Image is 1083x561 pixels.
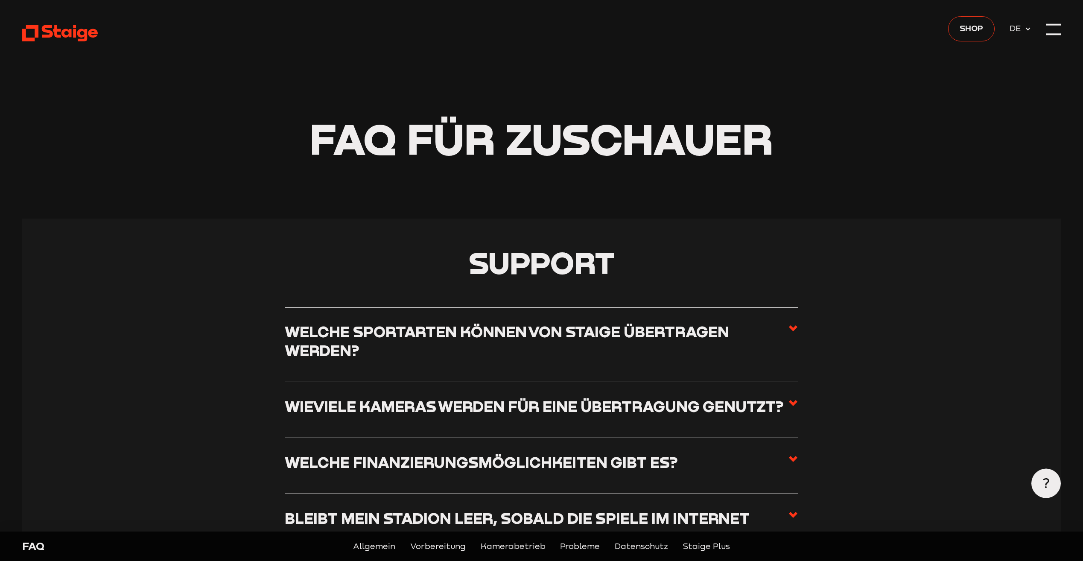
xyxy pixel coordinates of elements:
[960,22,983,35] span: Shop
[285,453,678,471] h3: Welche Finanzierungsmöglichkeiten gibt es?
[615,540,668,552] a: Datenschutz
[481,540,546,552] a: Kamerabetrieb
[560,540,600,552] a: Probleme
[1010,22,1025,35] span: DE
[22,539,274,554] div: FAQ
[407,113,773,164] span: für Zuschauer
[948,16,995,41] a: Shop
[309,113,397,164] span: FAQ
[353,540,395,552] a: Allgemein
[469,244,615,281] span: Support
[410,540,466,552] a: Vorbereitung
[285,322,788,359] h3: Welche Sportarten können von Staige übertragen werden?
[285,397,784,415] h3: Wieviele Kameras werden für eine Übertragung genutzt?
[683,540,730,552] a: Staige Plus
[285,509,788,546] h3: Bleibt mein Stadion leer, sobald die Spiele im Internet laufen?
